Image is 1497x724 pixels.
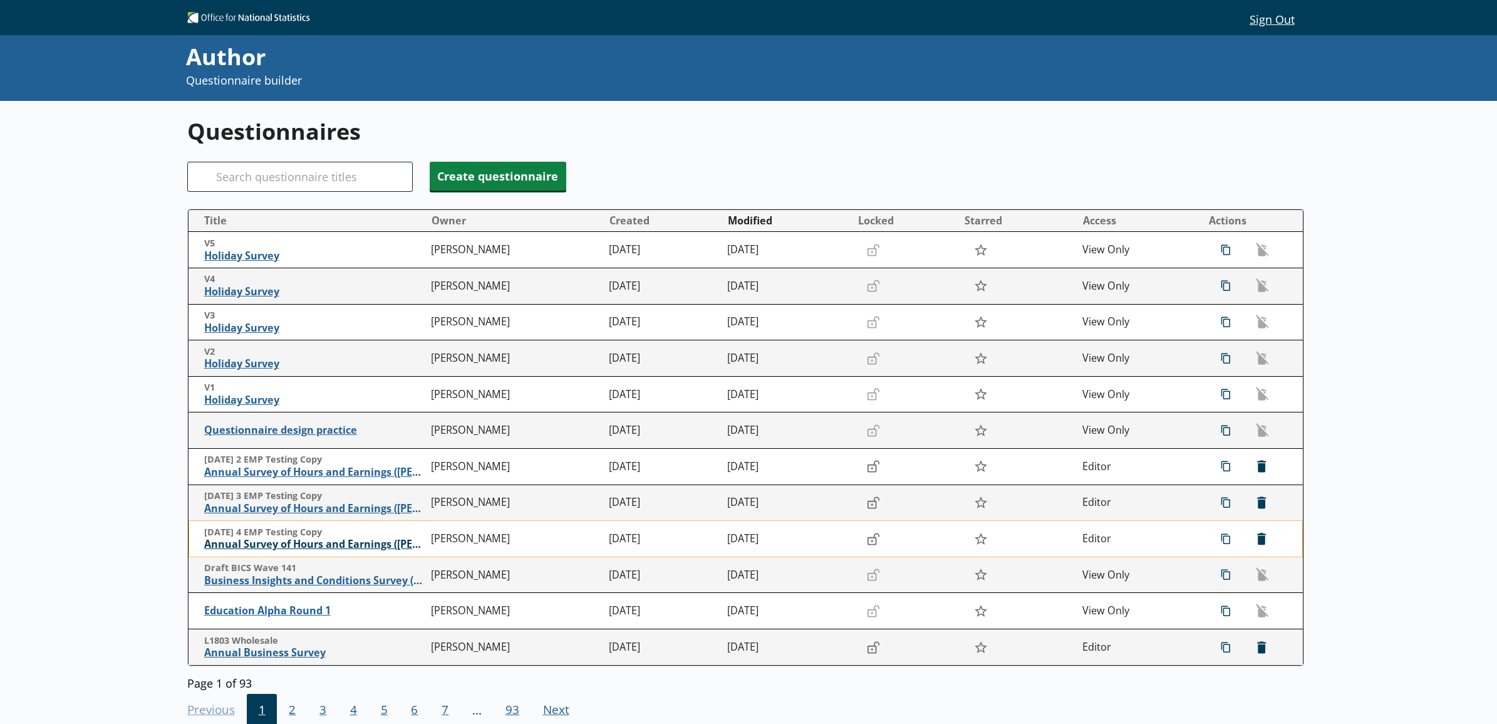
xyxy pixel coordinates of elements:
[187,162,413,192] input: Search questionnaire titles
[204,285,425,298] span: Holiday Survey
[426,557,604,593] td: [PERSON_NAME]
[968,382,995,406] button: Star
[968,563,995,587] button: Star
[1077,376,1196,412] td: View Only
[603,593,722,629] td: [DATE]
[426,521,604,557] td: [PERSON_NAME]
[204,604,425,617] span: Education Alpha Round 1
[1240,8,1304,29] button: Sign Out
[968,599,995,623] button: Star
[1077,412,1196,449] td: View Only
[861,528,886,549] button: Lock
[603,485,722,521] td: [DATE]
[603,557,722,593] td: [DATE]
[722,557,852,593] td: [DATE]
[1077,340,1196,377] td: View Only
[430,162,566,191] button: Create questionnaire
[204,424,425,437] span: Questionnaire design practice
[186,73,1012,88] p: Questionnaire builder
[604,211,721,231] button: Created
[1077,232,1196,268] td: View Only
[204,562,425,574] span: Draft BICS Wave 141
[426,629,604,666] td: [PERSON_NAME]
[204,310,425,322] span: V3
[603,629,722,666] td: [DATE]
[194,211,425,231] button: Title
[204,490,425,502] span: [DATE] 3 EMP Testing Copy
[426,412,604,449] td: [PERSON_NAME]
[722,521,852,557] td: [DATE]
[722,485,852,521] td: [DATE]
[968,419,995,443] button: Star
[204,273,425,285] span: V4
[603,376,722,412] td: [DATE]
[968,527,995,550] button: Star
[204,454,425,466] span: [DATE] 2 EMP Testing Copy
[968,274,995,298] button: Star
[426,268,604,305] td: [PERSON_NAME]
[204,538,425,551] span: Annual Survey of Hours and Earnings ([PERSON_NAME])
[722,232,852,268] td: [DATE]
[187,116,1305,147] h1: Questionnaires
[204,382,425,394] span: V1
[722,593,852,629] td: [DATE]
[426,376,604,412] td: [PERSON_NAME]
[204,574,425,587] span: Business Insights and Conditions Survey (BICS)
[204,394,425,407] span: Holiday Survey
[204,357,425,370] span: Holiday Survey
[426,232,604,268] td: [PERSON_NAME]
[1077,304,1196,340] td: View Only
[426,449,604,485] td: [PERSON_NAME]
[204,322,425,335] span: Holiday Survey
[186,41,1012,73] div: Author
[204,466,425,479] span: Annual Survey of Hours and Earnings ([PERSON_NAME])
[1078,211,1195,231] button: Access
[722,304,852,340] td: [DATE]
[426,593,604,629] td: [PERSON_NAME]
[722,449,852,485] td: [DATE]
[968,491,995,515] button: Star
[722,629,852,666] td: [DATE]
[1077,629,1196,666] td: Editor
[722,376,852,412] td: [DATE]
[861,456,886,477] button: Lock
[1077,521,1196,557] td: Editor
[1077,557,1196,593] td: View Only
[204,635,425,647] span: L1803 Wholesale
[603,449,722,485] td: [DATE]
[204,502,425,515] span: Annual Survey of Hours and Earnings ([PERSON_NAME])
[861,637,886,658] button: Lock
[968,454,995,478] button: Star
[603,232,722,268] td: [DATE]
[722,412,852,449] td: [DATE]
[1077,485,1196,521] td: Editor
[204,646,425,659] span: Annual Business Survey
[187,672,1305,690] div: Page 1 of 93
[603,412,722,449] td: [DATE]
[204,238,425,249] span: V5
[968,346,995,370] button: Star
[1196,210,1302,232] th: Actions
[427,211,603,231] button: Owner
[723,211,852,231] button: Modified
[204,249,425,263] span: Holiday Survey
[426,340,604,377] td: [PERSON_NAME]
[1077,449,1196,485] td: Editor
[722,340,852,377] td: [DATE]
[426,304,604,340] td: [PERSON_NAME]
[861,492,886,513] button: Lock
[603,340,722,377] td: [DATE]
[968,238,995,262] button: Star
[603,268,722,305] td: [DATE]
[853,211,958,231] button: Locked
[603,304,722,340] td: [DATE]
[426,485,604,521] td: [PERSON_NAME]
[204,527,425,538] span: [DATE] 4 EMP Testing Copy
[1077,593,1196,629] td: View Only
[968,310,995,334] button: Star
[603,521,722,557] td: [DATE]
[204,346,425,358] span: V2
[960,211,1077,231] button: Starred
[1077,268,1196,305] td: View Only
